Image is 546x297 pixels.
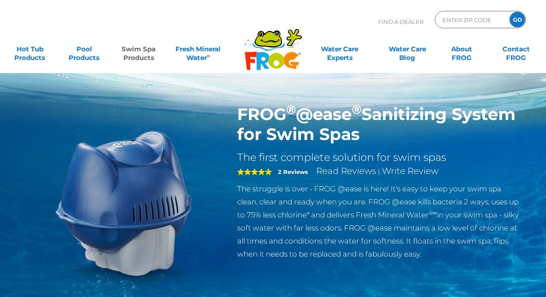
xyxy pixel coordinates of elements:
p: Find A Dealer [378,11,424,33]
h2: The first complete solution for swim spas [237,151,521,164]
a: ContactFROG [495,40,537,58]
a: Fresh MineralWater∞ [172,40,225,58]
img: Frog Products Logo [240,17,307,70]
span: 5 [237,168,272,175]
h1: FROG @ease Sanitizing System for Swim Spas [237,104,521,144]
a: Write Review [382,166,438,176]
p: The struggle is over - FROG @ease is here! It's easy to keep your swim spa clean, clear and ready... [237,182,521,260]
a: Read Reviews [316,166,376,176]
span: | [378,167,380,176]
a: PoolProducts [63,40,105,58]
a: Swim SpaProducts [117,40,159,58]
sup: ∞ [207,53,210,59]
a: Water CareBlog [386,40,428,58]
sup: ® [286,102,296,117]
sup: ®∞ [429,210,437,216]
a: AboutFROG [440,40,483,58]
strong: 2 Reviews [278,168,308,175]
input: GO [510,12,525,27]
a: Hot TubProducts [9,40,51,58]
sup: ® [352,102,361,117]
a: Water CareExperts [305,40,374,58]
